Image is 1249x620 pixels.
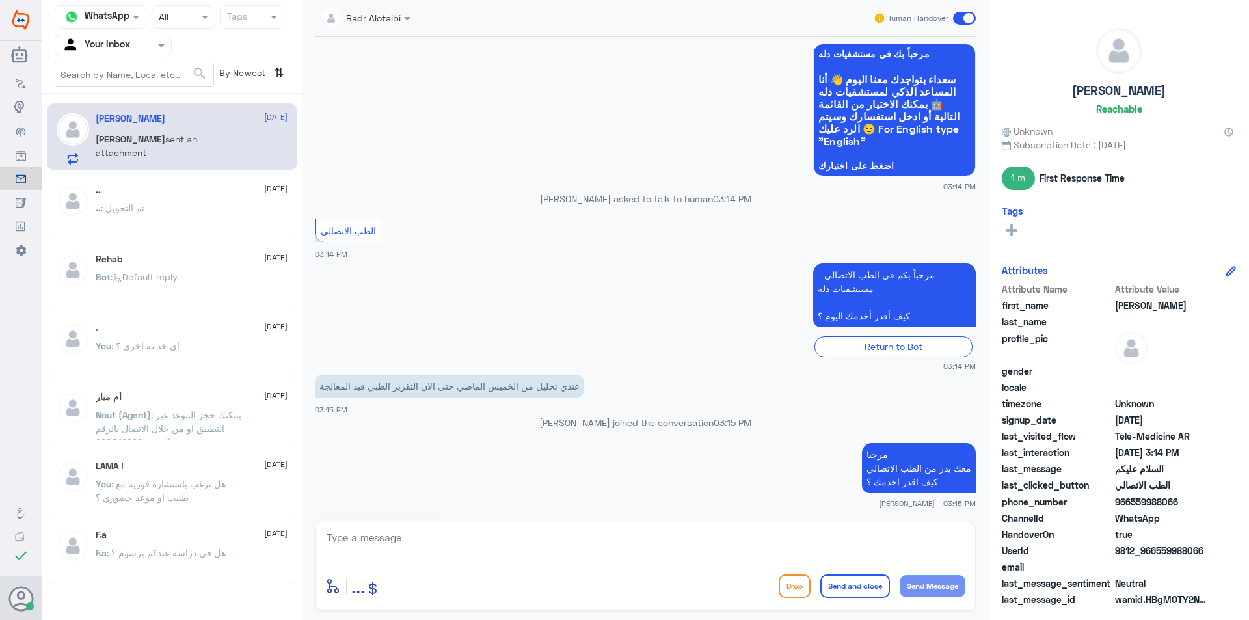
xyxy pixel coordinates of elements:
[879,498,976,509] span: [PERSON_NAME] - 03:15 PM
[1115,397,1209,411] span: Unknown
[1002,299,1112,312] span: first_name
[57,392,89,424] img: defaultAdmin.png
[1096,103,1142,115] h6: Reachable
[1002,364,1112,378] span: gender
[351,571,365,600] button: ...
[96,409,241,448] span: : يمكنك حجز الموعد عبر التطبيق او من خلال الاتصال بالرقم الموحد 920012222
[315,405,347,414] span: 03:15 PM
[1002,167,1035,190] span: 1 m
[1115,462,1209,476] span: السلام عليكم
[13,548,29,563] i: check
[274,62,284,83] i: ⇅
[315,192,976,206] p: [PERSON_NAME] asked to talk to human
[315,375,584,398] p: 22/9/2025, 3:15 PM
[96,133,165,144] span: [PERSON_NAME]
[1115,282,1209,296] span: Attribute Value
[111,340,180,351] span: : اي خدمه اخرى ؟
[57,113,89,146] img: defaultAdmin.png
[1115,528,1209,541] span: true
[1002,593,1112,606] span: last_message_id
[1002,478,1112,492] span: last_clicked_button
[1115,299,1209,312] span: Farraj
[1002,205,1023,217] h6: Tags
[1002,381,1112,394] span: locale
[62,36,81,55] img: yourInbox.svg
[192,66,208,81] span: search
[1002,544,1112,558] span: UserId
[1002,528,1112,541] span: HandoverOn
[57,323,89,355] img: defaultAdmin.png
[264,390,288,401] span: [DATE]
[813,263,976,327] p: 22/9/2025, 3:14 PM
[351,574,365,597] span: ...
[820,574,890,598] button: Send and close
[1097,29,1141,73] img: defaultAdmin.png
[1002,397,1112,411] span: timezone
[900,575,965,597] button: Send Message
[96,340,111,351] span: You
[818,49,971,59] span: مرحباً بك في مستشفيات دله
[96,271,111,282] span: Bot
[1115,544,1209,558] span: 9812_966559988066
[1002,511,1112,525] span: ChannelId
[101,202,144,213] span: : تم التحويل
[1115,413,1209,427] span: 2025-09-19T17:35:35.713Z
[225,9,248,26] div: Tags
[713,193,751,204] span: 03:14 PM
[321,225,376,236] span: الطب الاتصالي
[1115,478,1209,492] span: الطب الاتصالي
[96,547,107,558] span: F.a
[192,63,208,85] button: search
[57,530,89,562] img: defaultAdmin.png
[96,202,101,213] span: ..
[1072,83,1166,98] h5: [PERSON_NAME]
[214,62,269,88] span: By Newest
[264,459,288,470] span: [DATE]
[96,323,98,334] h5: .
[96,530,107,541] h5: F.a
[96,478,226,503] span: : هل ترغب باستشارة فورية مع طبيب او موعد حضوري ؟
[264,183,288,195] span: [DATE]
[264,111,288,123] span: [DATE]
[57,254,89,286] img: defaultAdmin.png
[1002,138,1236,152] span: Subscription Date : [DATE]
[1115,429,1209,443] span: Tele-Medicine AR
[1002,124,1053,138] span: Unknown
[1040,171,1125,185] span: First Response Time
[1002,413,1112,427] span: signup_date
[1002,264,1048,276] h6: Attributes
[96,461,124,472] h5: LAMA !
[96,254,122,265] h5: Rehab
[57,461,89,493] img: defaultAdmin.png
[1115,576,1209,590] span: 0
[814,336,973,357] div: Return to Bot
[96,392,122,403] h5: أم ميار
[1002,446,1112,459] span: last_interaction
[1115,364,1209,378] span: null
[1115,560,1209,574] span: null
[1115,446,1209,459] span: 2025-09-22T12:14:32.803Z
[62,7,81,27] img: whatsapp.png
[315,250,347,258] span: 03:14 PM
[264,321,288,332] span: [DATE]
[96,185,101,196] h5: ..
[943,360,976,371] span: 03:14 PM
[96,409,151,420] span: Nouf (Agent)
[1002,315,1112,329] span: last_name
[818,73,971,147] span: سعداء بتواجدك معنا اليوم 👋 أنا المساعد الذكي لمستشفيات دله 🤖 يمكنك الاختيار من القائمة التالية أو...
[12,10,29,31] img: Widebot Logo
[315,416,976,429] p: [PERSON_NAME] joined the conversation
[1002,576,1112,590] span: last_message_sentiment
[886,12,948,24] span: Human Handover
[818,161,971,171] span: اضغط على اختيارك
[107,547,226,558] span: : هل في دراسة عندكم برسوم ؟
[96,478,111,489] span: You
[55,62,213,86] input: Search by Name, Local etc…
[779,574,811,598] button: Drop
[714,417,751,428] span: 03:15 PM
[264,252,288,263] span: [DATE]
[1115,332,1148,364] img: defaultAdmin.png
[1115,511,1209,525] span: 2
[1002,332,1112,362] span: profile_pic
[264,528,288,539] span: [DATE]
